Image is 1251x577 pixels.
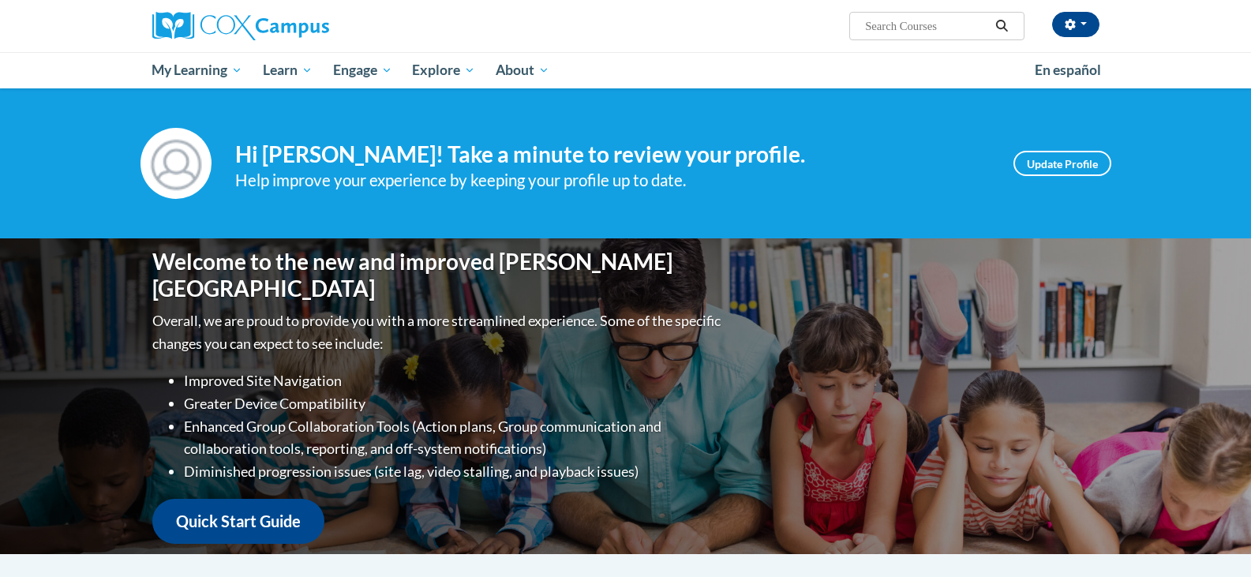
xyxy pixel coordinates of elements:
li: Diminished progression issues (site lag, video stalling, and playback issues) [184,460,725,483]
a: Engage [323,52,403,88]
h4: Hi [PERSON_NAME]! Take a minute to review your profile. [235,141,990,168]
li: Improved Site Navigation [184,369,725,392]
button: Search [990,17,1013,36]
a: My Learning [142,52,253,88]
img: Profile Image [140,128,212,199]
div: Help improve your experience by keeping your profile up to date. [235,167,990,193]
input: Search Courses [863,17,990,36]
span: Explore [412,61,475,80]
a: Update Profile [1013,151,1111,176]
h1: Welcome to the new and improved [PERSON_NAME][GEOGRAPHIC_DATA] [152,249,725,302]
span: About [496,61,549,80]
span: Learn [263,61,313,80]
p: Overall, we are proud to provide you with a more streamlined experience. Some of the specific cha... [152,309,725,355]
span: Engage [333,61,392,80]
a: Quick Start Guide [152,499,324,544]
a: About [485,52,560,88]
li: Enhanced Group Collaboration Tools (Action plans, Group communication and collaboration tools, re... [184,415,725,461]
a: En español [1024,54,1111,87]
li: Greater Device Compatibility [184,392,725,415]
div: Main menu [129,52,1123,88]
a: Learn [253,52,323,88]
span: En español [1035,62,1101,78]
a: Cox Campus [152,12,452,40]
img: Cox Campus [152,12,329,40]
span: My Learning [152,61,242,80]
button: Account Settings [1052,12,1099,37]
a: Explore [402,52,485,88]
